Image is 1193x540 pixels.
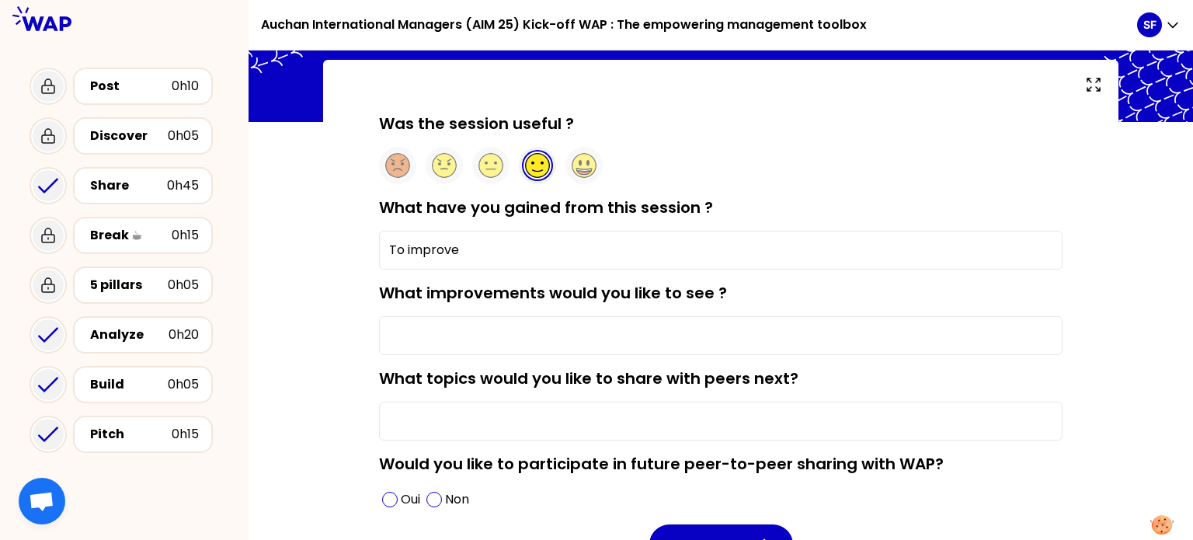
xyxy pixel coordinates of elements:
[172,425,199,444] div: 0h15
[379,282,727,304] label: What improvements would you like to see ?
[172,77,199,96] div: 0h10
[379,197,713,218] label: What have you gained from this session ?
[90,176,167,195] div: Share
[168,276,199,294] div: 0h05
[19,478,65,524] div: Ouvrir le chat
[90,276,168,294] div: 5 pillars
[168,127,199,145] div: 0h05
[401,490,420,509] p: Oui
[1143,17,1156,33] p: SF
[168,375,199,394] div: 0h05
[172,226,199,245] div: 0h15
[90,127,168,145] div: Discover
[90,375,168,394] div: Build
[90,326,169,344] div: Analyze
[90,77,172,96] div: Post
[167,176,199,195] div: 0h45
[379,113,574,134] label: Was the session useful ?
[379,368,798,389] label: What topics would you like to share with peers next?
[1137,12,1181,37] button: SF
[169,326,199,344] div: 0h20
[445,490,469,509] p: Non
[90,226,172,245] div: Break ☕
[379,453,944,475] label: Would you like to participate in future peer-to-peer sharing with WAP?
[90,425,172,444] div: Pitch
